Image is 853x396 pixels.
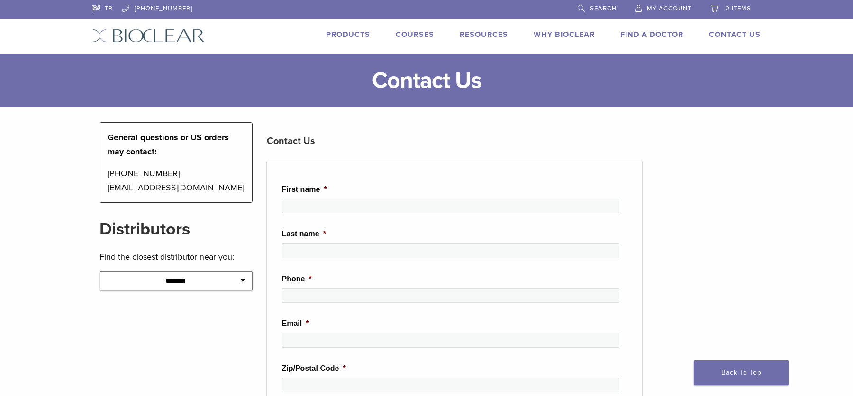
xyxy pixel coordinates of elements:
[282,364,346,374] label: Zip/Postal Code
[590,5,617,12] span: Search
[282,319,309,329] label: Email
[726,5,751,12] span: 0 items
[694,360,789,385] a: Back To Top
[534,30,595,39] a: Why Bioclear
[100,250,253,264] p: Find the closest distributor near you:
[100,218,253,241] h2: Distributors
[396,30,434,39] a: Courses
[108,132,229,157] strong: General questions or US orders may contact:
[326,30,370,39] a: Products
[460,30,508,39] a: Resources
[282,185,327,195] label: First name
[108,166,245,195] p: [PHONE_NUMBER] [EMAIL_ADDRESS][DOMAIN_NAME]
[267,130,643,153] h3: Contact Us
[647,5,691,12] span: My Account
[620,30,683,39] a: Find A Doctor
[282,274,312,284] label: Phone
[282,229,326,239] label: Last name
[92,29,205,43] img: Bioclear
[709,30,761,39] a: Contact Us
